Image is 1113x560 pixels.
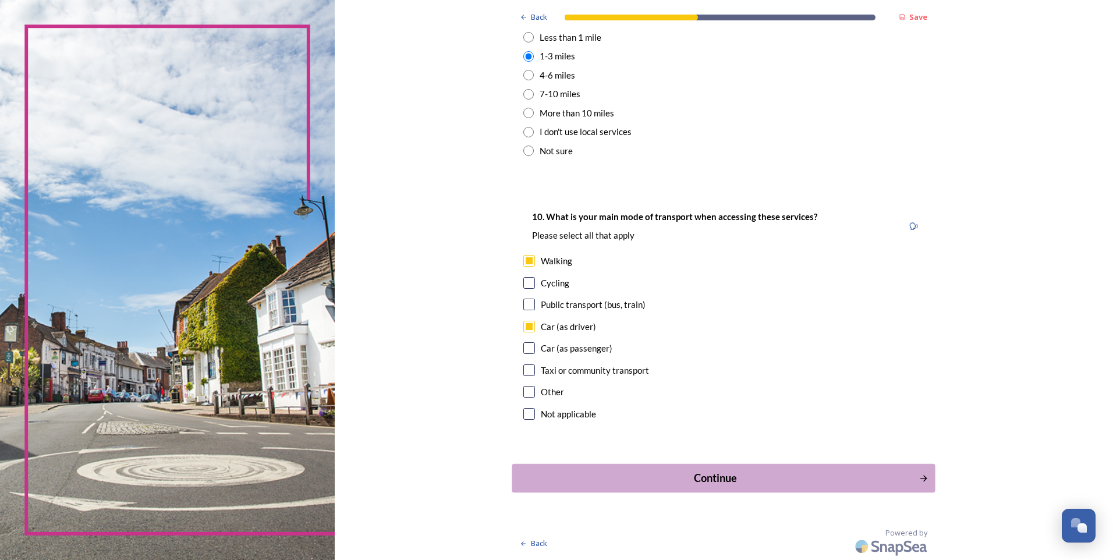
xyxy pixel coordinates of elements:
[532,211,817,222] strong: 10. What is your main mode of transport when accessing these services?
[540,144,573,158] div: Not sure
[541,385,564,399] div: Other
[541,298,646,311] div: Public transport (bus, train)
[1062,509,1096,543] button: Open Chat
[540,31,601,44] div: Less than 1 mile
[512,464,935,492] button: Continue
[540,49,575,63] div: 1-3 miles
[852,533,933,560] img: SnapSea Logo
[541,407,596,421] div: Not applicable
[541,277,569,290] div: Cycling
[885,527,927,538] span: Powered by
[541,254,572,268] div: Walking
[532,229,817,242] p: Please select all that apply
[541,320,596,334] div: Car (as driver)
[531,12,547,23] span: Back
[541,364,649,377] div: Taxi or community transport
[541,342,612,355] div: Car (as passenger)
[540,69,575,82] div: 4-6 miles
[540,87,580,101] div: 7-10 miles
[519,470,913,486] div: Continue
[909,12,927,22] strong: Save
[540,125,632,139] div: I don't use local services
[540,107,614,120] div: More than 10 miles
[531,538,547,549] span: Back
